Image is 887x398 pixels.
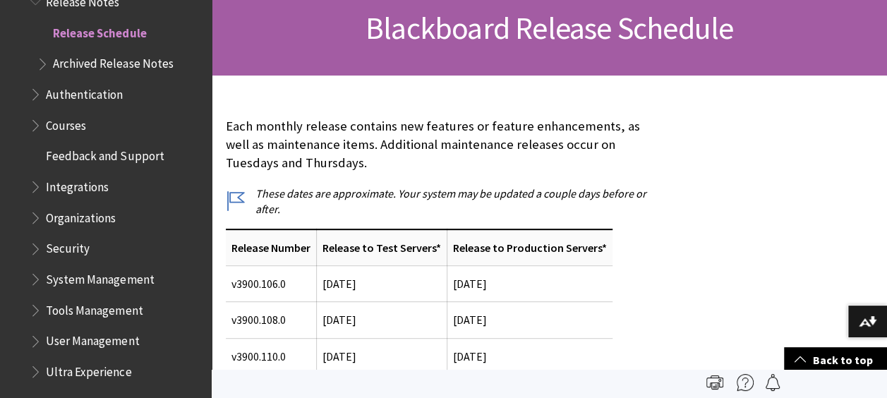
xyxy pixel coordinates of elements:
span: Blackboard Release Schedule [366,8,733,47]
td: [DATE] [317,302,447,338]
td: v3900.110.0 [226,338,317,374]
a: Back to top [784,347,887,373]
th: Release Number [226,229,317,266]
img: Print [706,374,723,391]
span: Courses [46,114,86,133]
span: Ultra Experience [46,360,131,379]
th: Release to Test Servers* [317,229,447,266]
span: Tools Management [46,298,143,318]
span: Release Schedule [53,21,146,40]
span: Integrations [46,175,109,194]
span: Security [46,237,90,256]
img: Follow this page [764,374,781,391]
span: Feedback and Support [46,145,164,164]
span: Archived Release Notes [53,52,173,71]
td: [DATE] [447,338,613,374]
span: Organizations [46,206,116,225]
span: Authentication [46,83,123,102]
p: These dates are approximate. Your system may be updated a couple days before or after. [226,186,664,217]
th: Release to Production Servers* [447,229,613,266]
td: [DATE] [317,338,447,374]
span: User Management [46,330,139,349]
span: System Management [46,267,154,287]
img: More help [737,374,754,391]
td: [DATE] [447,265,613,301]
p: Each monthly release contains new features or feature enhancements, as well as maintenance items.... [226,117,664,173]
td: [DATE] [317,265,447,301]
td: [DATE] [447,302,613,338]
td: v3900.108.0 [226,302,317,338]
td: v3900.106.0 [226,265,317,301]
